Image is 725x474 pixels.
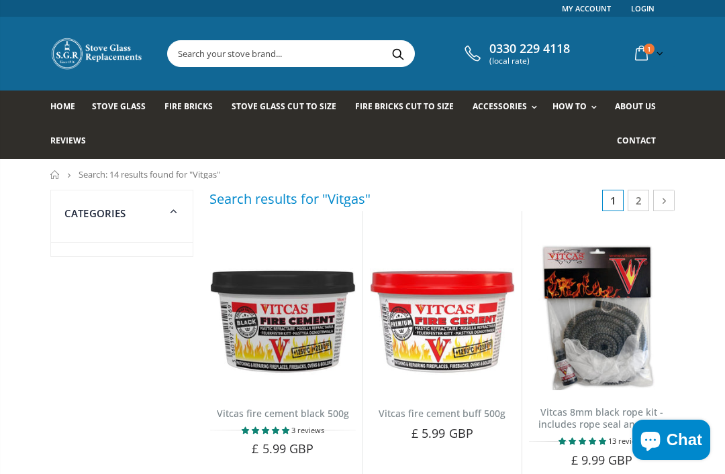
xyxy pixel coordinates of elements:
span: £ 5.99 GBP [412,425,473,441]
a: Contact [617,125,666,159]
inbox-online-store-chat: Shopify online store chat [628,420,714,463]
span: 3 reviews [291,425,324,435]
button: Search [383,41,413,66]
a: Stove Glass Cut To Size [232,91,346,125]
a: Vitcas fire cement black 500g [217,407,349,420]
span: Accessories [473,101,527,112]
a: About us [615,91,666,125]
span: Search: 14 results found for "Vitgas" [79,168,220,180]
span: How To [552,101,587,112]
span: 1 [602,190,624,211]
a: Accessories [473,91,544,125]
a: 2 [628,190,649,211]
img: Vitcas black fire cement 500g [210,245,356,390]
img: Stove Glass Replacement [50,37,144,70]
a: Vitcas fire cement buff 500g [379,407,505,420]
a: How To [552,91,603,125]
span: 1 [644,44,655,54]
h3: Search results for "Vitgas" [209,190,371,208]
span: Fire Bricks [164,101,213,112]
span: 4.77 stars [559,436,608,446]
span: Stove Glass Cut To Size [232,101,336,112]
span: £ 5.99 GBP [252,440,313,457]
span: Stove Glass [92,101,146,112]
span: Categories [64,206,126,220]
a: Home [50,170,60,179]
img: Vitcas buff fire cement 500g [370,245,516,390]
span: About us [615,101,656,112]
img: Vitcas black rope, glue and gloves kit 8mm [529,245,675,390]
a: Vitcas 8mm black rope kit - includes rope seal and glue! [538,406,666,431]
a: Stove Glass [92,91,156,125]
a: Home [50,91,85,125]
a: Fire Bricks [164,91,223,125]
input: Search your stove brand... [168,41,538,66]
span: Contact [617,135,656,146]
span: £ 9.99 GBP [571,452,633,468]
span: Home [50,101,75,112]
span: Reviews [50,135,86,146]
span: 5.00 stars [242,425,291,435]
a: Reviews [50,125,96,159]
span: Fire Bricks Cut To Size [355,101,454,112]
a: 1 [630,40,666,66]
a: Fire Bricks Cut To Size [355,91,464,125]
span: 13 reviews [608,436,645,446]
